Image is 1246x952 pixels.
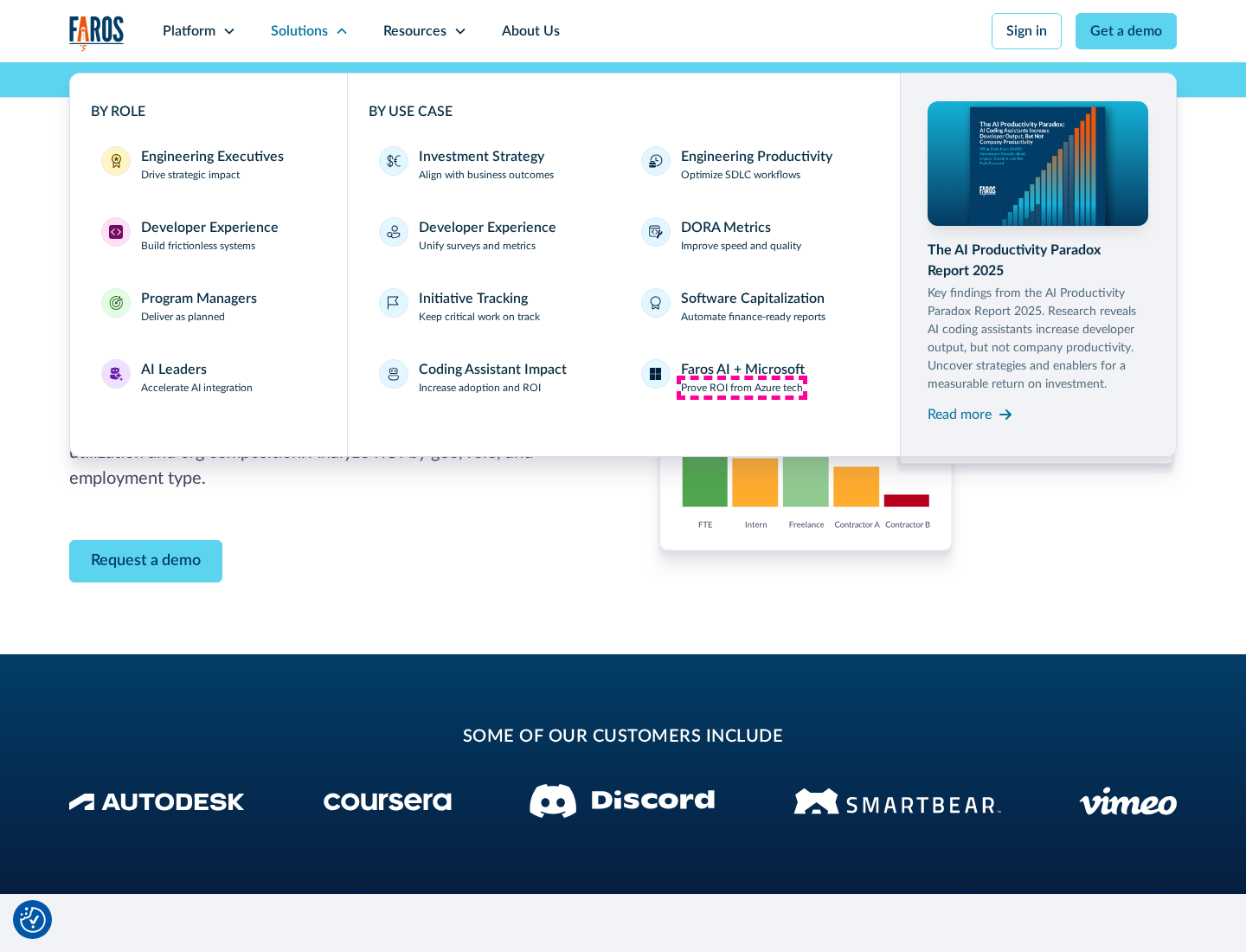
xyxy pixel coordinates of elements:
[163,21,215,42] div: Platform
[419,217,556,238] div: Developer Experience
[20,907,46,933] img: Revisit consent button
[928,101,1149,428] a: The AI Productivity Paradox Report 2025Key findings from the AI Productivity Paradox Report 2025....
[681,217,771,238] div: DORA Metrics
[631,349,879,406] a: Faros AI + MicrosoftProve ROI from Azure tech
[141,146,284,167] div: Engineering Executives
[69,540,222,582] a: Contact Modal
[91,278,326,335] a: Program ManagersProgram ManagersDeliver as planned
[141,217,279,238] div: Developer Experience
[141,288,257,309] div: Program Managers
[631,207,879,264] a: DORA MetricsImprove speed and quality
[208,724,1038,749] h2: some of our customers include
[369,101,879,122] div: BY USE CASE
[369,207,617,264] a: Developer ExperienceUnify surveys and metrics
[419,380,541,396] p: Increase adoption and ROI
[793,785,1001,817] img: Smartbear Logo
[631,136,879,193] a: Engineering ProductivityOptimize SDLC workflows
[109,296,123,310] img: Program Managers
[1079,787,1177,815] img: Vimeo logo
[992,13,1062,49] a: Sign in
[69,16,125,51] a: home
[681,359,805,380] div: Faros AI + Microsoft
[419,359,567,380] div: Coding Assistant Impact
[324,793,452,811] img: Coursera Logo
[928,285,1149,394] p: Key findings from the AI Productivity Paradox Report 2025. Research reveals AI coding assistants ...
[369,136,617,193] a: Investment StrategyAlign with business outcomes
[369,349,617,406] a: Coding Assistant ImpactIncrease adoption and ROI
[91,136,326,193] a: Engineering ExecutivesEngineering ExecutivesDrive strategic impact
[271,21,328,42] div: Solutions
[681,380,803,396] p: Prove ROI from Azure tech
[530,784,715,818] img: Discord logo
[681,146,832,167] div: Engineering Productivity
[419,146,544,167] div: Investment Strategy
[419,167,554,183] p: Align with business outcomes
[69,62,1177,457] nav: Solutions
[141,309,225,325] p: Deliver as planned
[928,404,992,425] div: Read more
[681,288,825,309] div: Software Capitalization
[109,225,123,239] img: Developer Experience
[141,167,240,183] p: Drive strategic impact
[631,278,879,335] a: Software CapitalizationAutomate finance-ready reports
[383,21,446,42] div: Resources
[681,167,800,183] p: Optimize SDLC workflows
[69,793,245,811] img: Autodesk Logo
[681,238,801,254] p: Improve speed and quality
[681,309,825,325] p: Automate finance-ready reports
[419,238,536,254] p: Unify surveys and metrics
[1076,13,1177,49] a: Get a demo
[91,207,326,264] a: Developer ExperienceDeveloper ExperienceBuild frictionless systems
[141,238,255,254] p: Build frictionless systems
[109,154,123,168] img: Engineering Executives
[141,359,207,380] div: AI Leaders
[91,101,326,122] div: BY ROLE
[69,16,125,51] img: Logo of the analytics and reporting company Faros.
[20,907,46,933] button: Cookie Settings
[109,367,123,381] img: AI Leaders
[419,309,540,325] p: Keep critical work on track
[369,278,617,335] a: Initiative TrackingKeep critical work on track
[419,288,528,309] div: Initiative Tracking
[91,349,326,406] a: AI LeadersAI LeadersAccelerate AI integration
[141,380,253,396] p: Accelerate AI integration
[928,240,1149,281] div: The AI Productivity Paradox Report 2025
